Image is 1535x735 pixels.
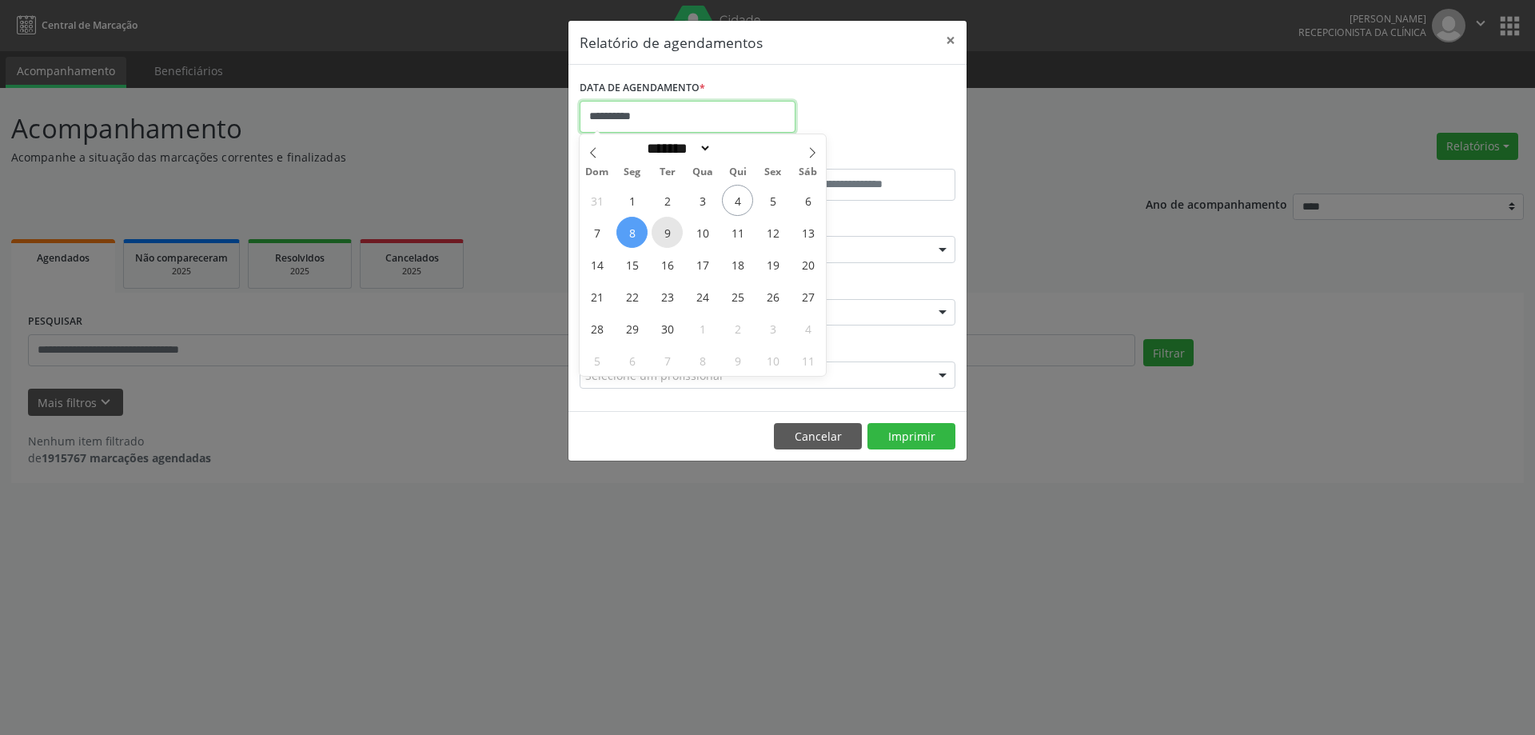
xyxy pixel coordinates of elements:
span: Dom [580,167,615,178]
span: Setembro 21, 2025 [581,281,612,312]
span: Setembro 14, 2025 [581,249,612,280]
span: Setembro 4, 2025 [722,185,753,216]
span: Setembro 11, 2025 [722,217,753,248]
span: Setembro 15, 2025 [616,249,648,280]
span: Qui [720,167,756,178]
span: Outubro 5, 2025 [581,345,612,376]
span: Outubro 9, 2025 [722,345,753,376]
span: Setembro 25, 2025 [722,281,753,312]
button: Cancelar [774,423,862,450]
span: Outubro 8, 2025 [687,345,718,376]
span: Setembro 26, 2025 [757,281,788,312]
span: Setembro 10, 2025 [687,217,718,248]
span: Setembro 30, 2025 [652,313,683,344]
button: Imprimir [867,423,955,450]
span: Outubro 6, 2025 [616,345,648,376]
span: Outubro 10, 2025 [757,345,788,376]
span: Setembro 8, 2025 [616,217,648,248]
span: Setembro 29, 2025 [616,313,648,344]
select: Month [641,140,712,157]
button: Close [935,21,967,60]
span: Setembro 3, 2025 [687,185,718,216]
span: Setembro 13, 2025 [792,217,823,248]
span: Setembro 6, 2025 [792,185,823,216]
span: Setembro 7, 2025 [581,217,612,248]
span: Sex [756,167,791,178]
span: Setembro 1, 2025 [616,185,648,216]
span: Setembro 28, 2025 [581,313,612,344]
span: Outubro 11, 2025 [792,345,823,376]
input: Year [712,140,764,157]
label: DATA DE AGENDAMENTO [580,76,705,101]
span: Setembro 19, 2025 [757,249,788,280]
span: Qua [685,167,720,178]
span: Setembro 27, 2025 [792,281,823,312]
span: Setembro 2, 2025 [652,185,683,216]
span: Outubro 7, 2025 [652,345,683,376]
span: Outubro 3, 2025 [757,313,788,344]
span: Outubro 4, 2025 [792,313,823,344]
span: Setembro 22, 2025 [616,281,648,312]
h5: Relatório de agendamentos [580,32,763,53]
span: Setembro 24, 2025 [687,281,718,312]
span: Setembro 20, 2025 [792,249,823,280]
span: Agosto 31, 2025 [581,185,612,216]
span: Setembro 16, 2025 [652,249,683,280]
span: Outubro 1, 2025 [687,313,718,344]
span: Selecione um profissional [585,367,723,384]
span: Setembro 9, 2025 [652,217,683,248]
span: Ter [650,167,685,178]
span: Outubro 2, 2025 [722,313,753,344]
span: Seg [615,167,650,178]
span: Sáb [791,167,826,178]
span: Setembro 23, 2025 [652,281,683,312]
label: ATÉ [771,144,955,169]
span: Setembro 5, 2025 [757,185,788,216]
span: Setembro 12, 2025 [757,217,788,248]
span: Setembro 17, 2025 [687,249,718,280]
span: Setembro 18, 2025 [722,249,753,280]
